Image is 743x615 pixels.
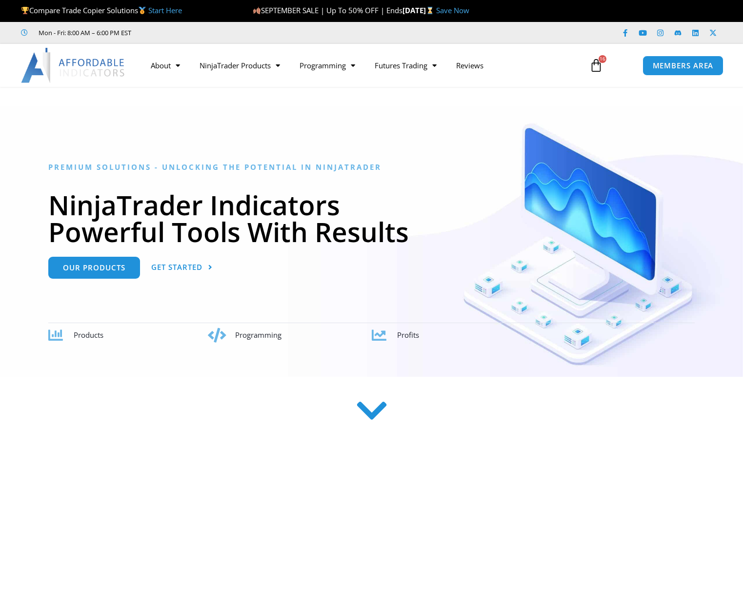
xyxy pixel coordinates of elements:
[426,7,434,14] img: ⌛
[63,264,125,271] span: Our Products
[74,330,103,340] span: Products
[48,257,140,279] a: Our Products
[436,5,469,15] a: Save Now
[599,55,606,63] span: 16
[190,54,290,77] a: NinjaTrader Products
[402,5,436,15] strong: [DATE]
[148,5,182,15] a: Start Here
[139,7,146,14] img: 🥇
[48,163,695,172] h6: Premium Solutions - Unlocking the Potential in NinjaTrader
[141,54,190,77] a: About
[21,48,126,83] img: LogoAI | Affordable Indicators – NinjaTrader
[151,257,213,279] a: Get Started
[365,54,446,77] a: Futures Trading
[643,56,724,76] a: MEMBERS AREA
[253,7,261,14] img: 🍂
[446,54,493,77] a: Reviews
[145,28,291,38] iframe: Customer reviews powered by Trustpilot
[397,330,419,340] span: Profits
[21,7,29,14] img: 🏆
[575,51,618,80] a: 16
[151,264,202,271] span: Get Started
[290,54,365,77] a: Programming
[653,62,714,69] span: MEMBERS AREA
[253,5,402,15] span: SEPTEMBER SALE | Up To 50% OFF | Ends
[141,54,580,77] nav: Menu
[48,191,695,245] h1: NinjaTrader Indicators Powerful Tools With Results
[235,330,281,340] span: Programming
[36,27,131,39] span: Mon - Fri: 8:00 AM – 6:00 PM EST
[21,5,182,15] span: Compare Trade Copier Solutions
